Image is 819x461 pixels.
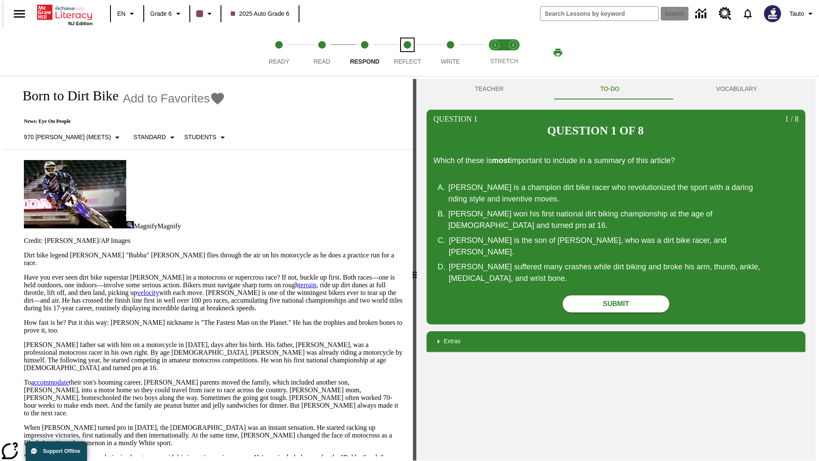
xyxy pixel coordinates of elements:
[24,319,403,334] p: How fast is he? Put it this way: [PERSON_NAME] nickname is "The Fastest Man on the Planet." He ha...
[383,29,432,76] button: Reflect step 4 of 5
[714,2,737,25] a: Resource Center, Will open in new tab
[441,58,460,65] span: Write
[427,79,805,99] div: Instructional Panel Tabs
[31,379,69,386] a: accommodate
[668,79,805,99] button: VOCABULARY
[444,337,461,346] p: Extras
[3,79,413,456] div: reading
[68,21,93,26] span: NJ Edition
[790,9,804,18] span: Tauto
[547,124,644,137] h2: Question 1 of 8
[438,208,445,220] span: B .
[512,43,514,47] text: 2
[427,79,552,99] button: Teacher
[438,261,445,273] span: D .
[24,274,403,312] p: Have you ever seen dirt bike superstar [PERSON_NAME] in a motocross or supercross race? If not, b...
[43,448,80,454] span: Support Offline
[137,289,159,296] a: velocity
[483,29,508,76] button: Stretch Read step 1 of 2
[181,130,231,145] button: Select Student
[448,208,773,231] div: [PERSON_NAME] won his first national dirt biking championship at the age of [DEMOGRAPHIC_DATA] an...
[785,115,799,147] p: 8
[540,7,658,20] input: search field
[14,88,119,104] h1: Born to Dirt Bike
[413,79,416,461] div: Press Enter or Spacebar and then press right and left arrow keys to move the slider
[26,441,87,461] button: Support Offline
[7,1,32,26] button: Open side menu
[24,341,403,372] p: [PERSON_NAME] father sat with him on a motorcycle in [DATE], days after his birth. His father, [P...
[764,5,781,22] img: Avatar
[184,133,216,142] p: Students
[147,6,187,21] button: Grade: Grade 6, Select a grade
[113,6,141,21] button: Language: EN, Select a language
[501,29,526,76] button: Stretch Respond step 2 of 2
[449,235,773,258] div: [PERSON_NAME] is the son of [PERSON_NAME], who was a dirt bike racer, and [PERSON_NAME].
[24,251,403,267] p: Dirt bike legend [PERSON_NAME] "Bubba" [PERSON_NAME] flies through the air on his motorcycle as h...
[552,79,668,99] button: TO-DO
[433,155,799,166] p: Which of these is important to include in a summary of this article?
[790,115,793,123] span: /
[544,45,572,60] button: Print
[20,130,126,145] button: Select Lexile, 970 Lexile (Meets)
[134,222,157,230] span: Magnify
[492,156,510,165] strong: most
[737,3,759,25] a: Notifications
[24,160,126,228] img: Motocross racer James Stewart flies through the air on his dirt bike.
[394,58,421,65] span: Reflect
[134,133,166,142] p: Standard
[123,91,225,106] button: Add to Favorites - Born to Dirt Bike
[448,182,773,205] div: [PERSON_NAME] is a champion dirt bike racer who revolutionized the sport with a daring riding sty...
[150,9,172,18] span: Grade 6
[427,331,805,352] div: Extras
[37,3,93,26] div: Home
[231,9,290,18] span: 2025 Auto Grade 6
[130,130,181,145] button: Scaffolds, Standard
[433,115,478,147] p: Question
[490,58,518,64] span: STRETCH
[193,6,218,21] button: Class color is dark brown. Change class color
[438,235,445,246] span: C .
[449,261,773,284] div: [PERSON_NAME] suffered many crashes while dirt biking and broke his arm, thumb, ankle, [MEDICAL_D...
[123,92,210,105] span: Add to Favorites
[690,2,714,26] a: Data Center
[494,43,496,47] text: 1
[24,237,403,245] p: Credit: [PERSON_NAME]/AP Images
[438,182,445,193] span: A .
[297,29,346,76] button: Read step 2 of 5
[340,29,389,76] button: Respond step 3 of 5
[759,3,786,25] button: Select a new avatar
[563,295,669,312] button: Submit
[157,222,181,230] span: Magnify
[416,79,816,461] div: activity
[117,9,125,18] span: EN
[472,115,478,123] span: 1
[426,29,475,76] button: Write step 5 of 5
[14,118,231,125] p: News: Eye On People
[126,221,134,228] img: Magnify
[785,115,789,123] span: 1
[24,379,403,417] p: To their son's booming career, [PERSON_NAME] parents moved the family, which included another son...
[254,29,304,76] button: Ready step 1 of 5
[299,281,317,289] a: terrain
[24,133,111,142] p: 970 [PERSON_NAME] (Meets)
[350,58,379,65] span: Respond
[786,6,819,21] button: Profile/Settings
[314,58,330,65] span: Read
[24,424,403,447] p: When [PERSON_NAME] turned pro in [DATE], the [DEMOGRAPHIC_DATA] was an instant sensation. He star...
[269,58,289,65] span: Ready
